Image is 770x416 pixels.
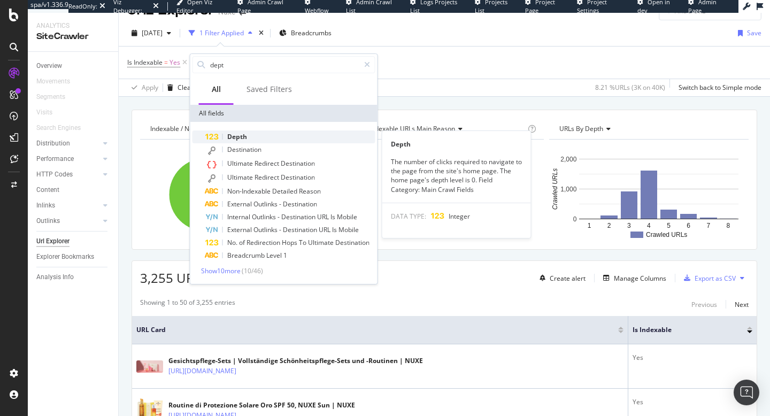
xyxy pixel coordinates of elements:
[319,225,332,234] span: URL
[36,184,59,196] div: Content
[36,21,110,30] div: Analytics
[247,84,292,95] div: Saved Filters
[330,212,337,221] span: Is
[36,138,70,149] div: Distribution
[209,57,359,73] input: Search by field name
[212,84,221,95] div: All
[36,251,111,263] a: Explorer Bookmarks
[283,251,287,260] span: 1
[170,55,180,70] span: Yes
[227,132,247,141] span: Depth
[199,28,244,37] div: 1 Filter Applied
[36,169,73,180] div: HTTP Codes
[36,236,111,247] a: Url Explorer
[573,215,577,223] text: 0
[674,79,761,96] button: Switch back to Simple mode
[164,58,168,67] span: =
[627,222,631,229] text: 3
[227,173,255,182] span: Ultimate
[695,274,736,283] div: Export as CSV
[190,105,378,122] div: All fields
[257,28,266,38] div: times
[734,380,759,405] div: Open Intercom Messenger
[734,25,761,42] button: Save
[36,91,65,103] div: Segments
[335,238,369,247] span: Destination
[68,2,97,11] div: ReadOnly:
[136,360,163,373] img: main image
[36,200,100,211] a: Inlinks
[646,231,687,238] text: Crawled URLs
[559,124,603,133] span: URLs by Depth
[252,212,278,221] span: Outlinks
[140,298,235,311] div: Showing 1 to 50 of 3,255 entries
[36,153,74,165] div: Performance
[735,300,749,309] div: Next
[299,238,308,247] span: To
[148,120,321,137] h4: Indexable / Non-Indexable URLs Distribution
[687,222,691,229] text: 6
[140,148,340,241] svg: A chart.
[127,25,175,42] button: [DATE]
[278,212,281,221] span: -
[282,238,299,247] span: Hops
[308,238,335,247] span: Ultimate
[36,122,81,134] div: Search Engines
[272,187,299,196] span: Detailed
[227,251,266,260] span: Breadcrumb
[391,212,426,221] span: DATA TYPE:
[36,272,111,283] a: Analysis Info
[607,222,611,229] text: 2
[549,148,749,241] div: A chart.
[36,215,60,227] div: Outlinks
[647,222,651,229] text: 4
[599,272,666,284] button: Manage Columns
[551,168,559,210] text: Crawled URLs
[299,187,321,196] span: Reason
[283,199,317,209] span: Destination
[168,356,423,366] div: Gesichtspflege-Sets | Vollständige Schönheitspflege-Sets und -Routinen | NUXE
[279,225,283,234] span: -
[735,298,749,311] button: Next
[266,251,283,260] span: Level
[36,153,100,165] a: Performance
[680,269,736,287] button: Export as CSV
[36,107,63,118] a: Visits
[691,300,717,309] div: Previous
[561,186,577,193] text: 1,000
[36,236,70,247] div: Url Explorer
[227,145,261,154] span: Destination
[279,199,283,209] span: -
[382,140,531,149] div: Depth
[317,212,330,221] span: URL
[227,238,239,247] span: No.
[353,120,526,137] h4: Non-Indexable URLs Main Reason
[557,120,739,137] h4: URLs by Depth
[727,222,730,229] text: 8
[36,215,100,227] a: Outlinks
[36,76,70,87] div: Movements
[281,173,315,182] span: Destination
[150,124,281,133] span: Indexable / Non-Indexable URLs distribution
[201,266,241,275] span: Show 10 more
[633,353,752,363] div: Yes
[305,6,329,14] span: Webflow
[253,225,279,234] span: Outlinks
[227,225,253,234] span: External
[255,159,281,168] span: Redirect
[36,200,55,211] div: Inlinks
[36,60,62,72] div: Overview
[168,366,236,376] a: [URL][DOMAIN_NAME]
[142,83,158,92] div: Apply
[227,199,253,209] span: External
[36,184,111,196] a: Content
[178,83,194,92] div: Clear
[227,212,252,221] span: Internal
[163,79,194,96] button: Clear
[281,212,317,221] span: Destination
[142,28,163,37] span: 2025 Aug. 21st
[253,199,279,209] span: Outlinks
[227,187,272,196] span: Non-Indexable
[707,222,711,229] text: 7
